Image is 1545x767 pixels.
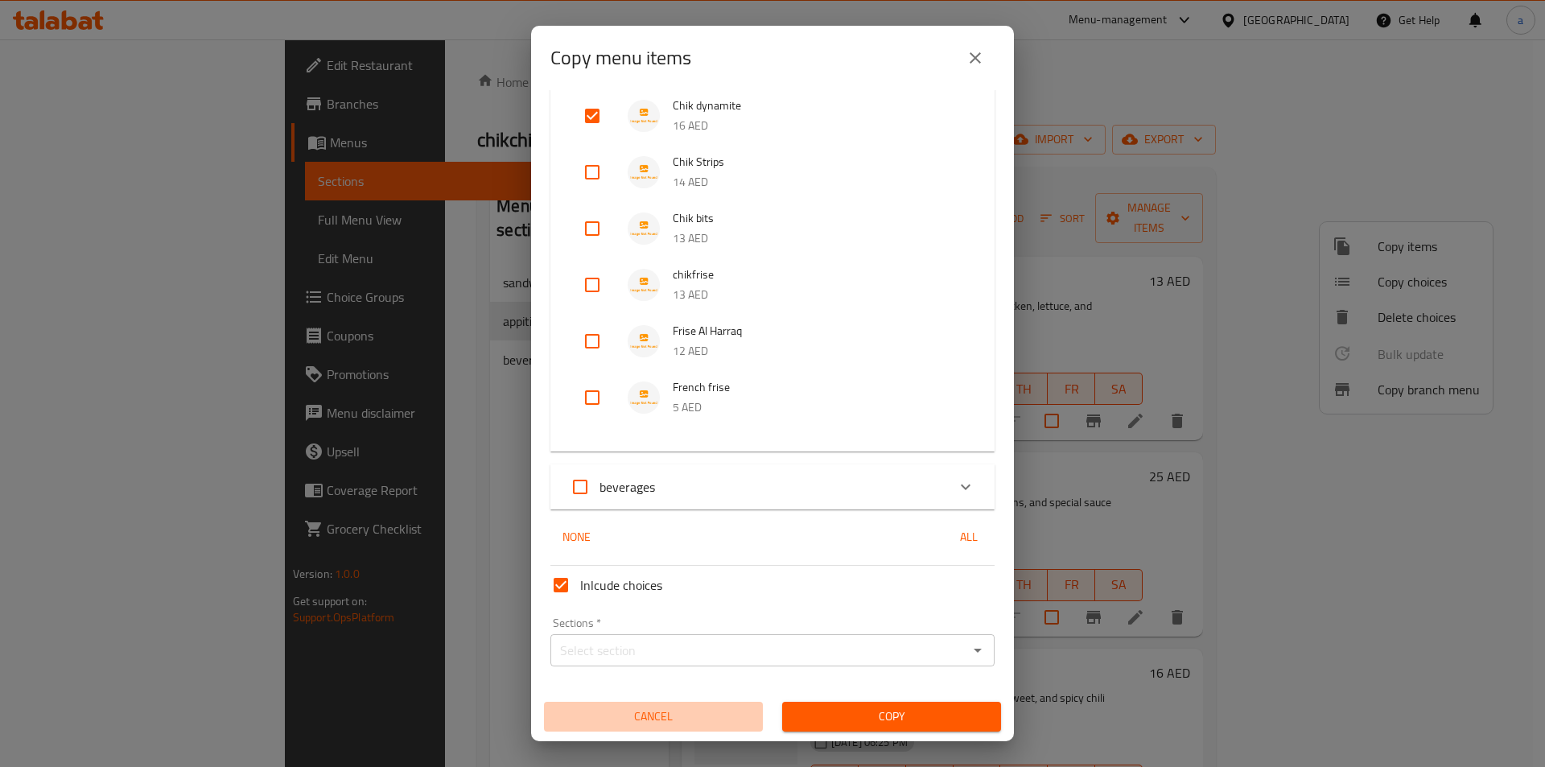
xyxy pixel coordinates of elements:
span: None [557,527,595,547]
div: Expand [550,464,995,509]
button: All [943,522,995,552]
p: 5 AED [673,398,962,418]
p: 16 AED [673,116,962,136]
span: All [950,527,988,547]
img: French frise [628,381,660,414]
span: Copy [795,707,988,727]
p: 13 AED [673,285,962,305]
p: 14 AED [673,172,962,192]
p: 13 AED [673,229,962,249]
img: Frise Al Harraq [628,325,660,357]
span: French frise [673,377,962,398]
span: Chik Strips [673,152,962,172]
button: Copy [782,702,1001,732]
button: Open [966,639,989,662]
img: Chik bits [628,212,660,245]
span: Chik dynamite [673,96,962,116]
button: Cancel [544,702,763,732]
p: 12 AED [673,341,962,361]
input: Select section [555,639,963,662]
label: Acknowledge [561,468,655,506]
img: Chik Strips [628,156,660,188]
button: close [956,39,995,77]
span: Chik bits [673,208,962,229]
span: Frise Al Harraq [673,321,962,341]
img: Chik dynamite [628,100,660,132]
span: chikfrise [673,265,962,285]
button: None [550,522,602,552]
h2: Copy menu items [550,45,691,71]
span: Inlcude choices [580,575,662,595]
span: Cancel [550,707,756,727]
span: beverages [599,475,655,499]
img: chikfrise [628,269,660,301]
